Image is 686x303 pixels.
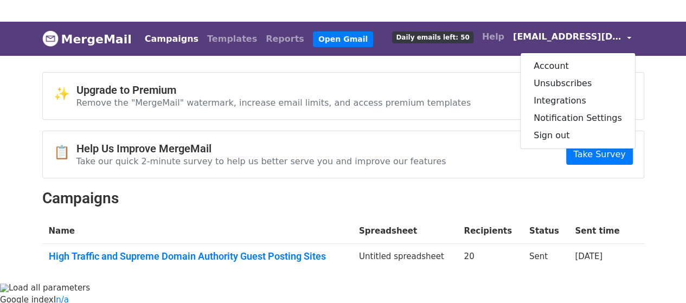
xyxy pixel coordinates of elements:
span: Daily emails left: 50 [392,31,473,43]
a: Reports [261,28,309,50]
th: Recipients [457,218,522,244]
a: Take Survey [566,144,632,165]
a: Integrations [521,92,635,109]
p: Take our quick 2-minute survey to help us better serve you and improve our features [76,156,446,167]
h2: Campaigns [42,189,644,208]
h4: Upgrade to Premium [76,83,471,96]
img: MergeMail logo [42,30,59,47]
a: Open Gmail [313,31,373,47]
a: MergeMail [42,28,132,50]
a: Unsubscribes [521,75,635,92]
a: Daily emails left: 50 [388,26,477,48]
span: [EMAIL_ADDRESS][DOMAIN_NAME] [513,30,621,43]
span: 📋 [54,145,76,160]
th: Spreadsheet [352,218,458,244]
th: Status [523,218,568,244]
td: Untitled spreadsheet [352,244,458,273]
p: Remove the "MergeMail" watermark, increase email limits, and access premium templates [76,97,471,108]
iframe: Chat Widget [632,251,686,303]
div: [EMAIL_ADDRESS][DOMAIN_NAME] [520,53,636,149]
a: Templates [203,28,261,50]
a: [EMAIL_ADDRESS][DOMAIN_NAME] [509,26,636,51]
span: Load all parameters [9,283,90,293]
a: Sign out [521,127,635,144]
a: Notification Settings [521,109,635,127]
a: Account [521,57,635,75]
td: Sent [523,244,568,273]
th: Name [42,218,352,244]
span: ✨ [54,86,76,102]
th: Sent time [568,218,630,244]
a: [DATE] [575,252,602,261]
td: 20 [457,244,522,273]
a: High Traffic and Supreme Domain Authority Guest Posting Sites [49,250,346,262]
a: Campaigns [140,28,203,50]
a: Help [478,26,509,48]
h4: Help Us Improve MergeMail [76,142,446,155]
